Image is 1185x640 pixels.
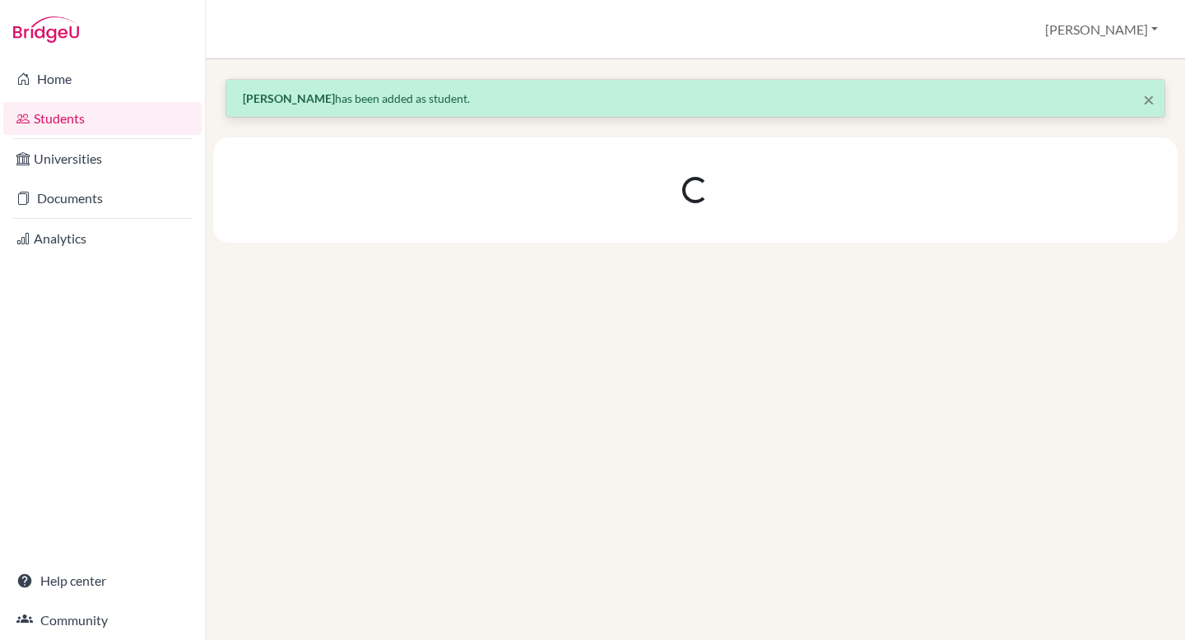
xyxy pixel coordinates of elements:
a: Documents [3,182,202,215]
button: Close [1143,90,1155,109]
a: Analytics [3,222,202,255]
p: has been added as student. [243,90,1148,107]
a: Community [3,604,202,637]
a: Help center [3,564,202,597]
a: Students [3,102,202,135]
span: × [1143,87,1155,111]
a: Universities [3,142,202,175]
strong: [PERSON_NAME] [243,91,335,105]
img: Bridge-U [13,16,79,43]
button: [PERSON_NAME] [1038,14,1165,45]
a: Home [3,63,202,95]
